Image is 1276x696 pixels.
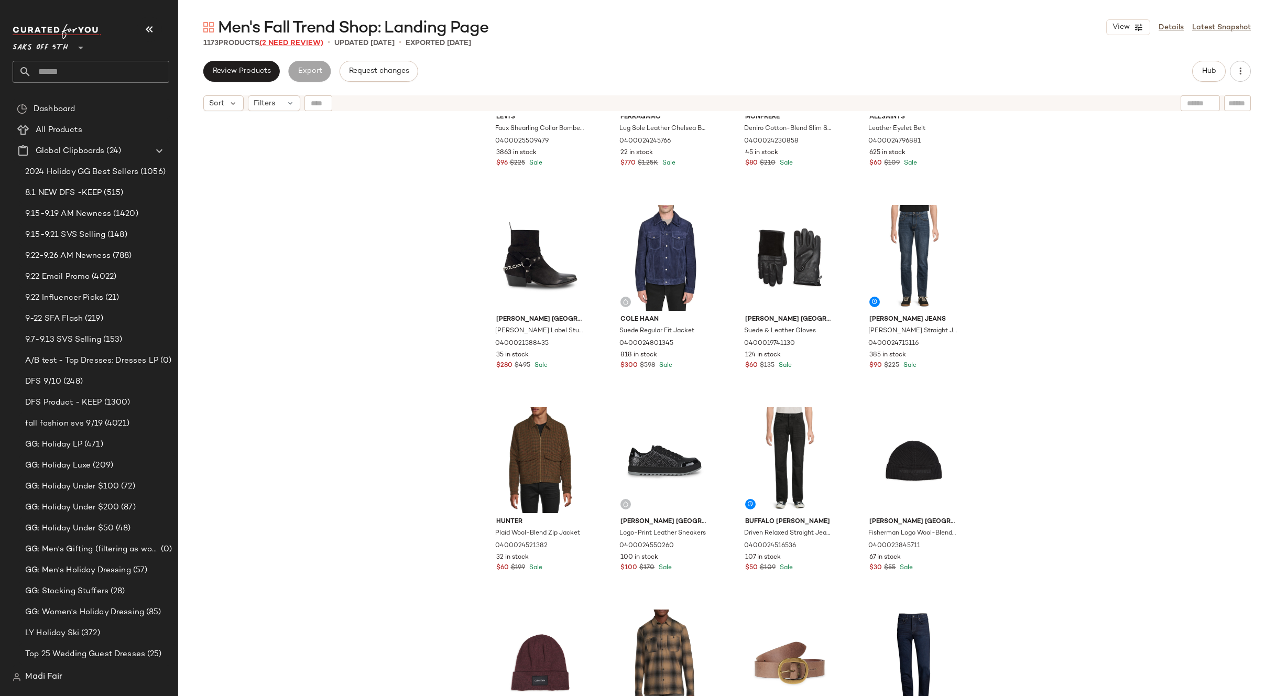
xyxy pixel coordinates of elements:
span: (1300) [102,397,130,409]
span: (0) [158,355,171,367]
span: $225 [510,159,525,168]
span: Review Products [212,67,271,75]
span: $55 [884,563,896,573]
span: (48) [114,523,131,535]
button: View [1106,19,1150,35]
img: 0400019741130_BLACK [737,205,842,311]
span: 45 in stock [745,148,778,158]
span: [PERSON_NAME] Label Studded Suede & Leather Boots [495,327,584,336]
img: 0400021588435 [488,205,593,311]
span: [PERSON_NAME] Straight Jeans [868,327,957,336]
span: $60 [496,563,509,573]
span: $1.25K [638,159,658,168]
img: 0400024521382_BROWN [488,407,593,513]
span: $100 [620,563,637,573]
span: $50 [745,563,758,573]
span: 0400024801345 [619,339,673,349]
span: $109 [760,563,776,573]
span: (209) [91,460,113,472]
span: Sale [527,564,542,571]
button: Hub [1192,61,1226,82]
span: (372) [79,627,100,639]
span: 1173 [203,39,219,47]
img: 0400024516536_BLACK [737,407,842,513]
img: 0400023845711_BLACK [861,407,966,513]
span: $80 [745,159,758,168]
span: $225 [884,361,899,371]
span: 9.22 Email Promo [25,271,90,283]
img: svg%3e [203,22,214,32]
span: • [399,37,401,49]
span: 67 in stock [869,553,901,562]
span: BUFFALO [PERSON_NAME] [745,517,834,527]
span: $280 [496,361,512,371]
button: Request changes [340,61,418,82]
span: 0400024715116 [868,339,919,349]
span: Sale [527,160,542,167]
span: 0400024521382 [495,541,548,551]
span: (57) [131,564,148,577]
span: fall fashion svs 9/19 [25,418,103,430]
img: 0400024715116_FRANZ [861,205,966,311]
span: $598 [640,361,655,371]
span: Sale [660,160,675,167]
span: GG: Holiday Under $50 [25,523,114,535]
span: View [1112,23,1130,31]
span: GG: Holiday Under $100 [25,481,119,493]
span: Deniro Cotton-Blend Slim Straight Jeans [744,124,833,134]
span: (85) [144,606,161,618]
span: $300 [620,361,638,371]
span: (21) [103,292,119,304]
span: Men's Fall Trend Shop: Landing Page [218,18,488,39]
span: (4021) [103,418,129,430]
span: Sale [532,362,548,369]
span: Levi's [496,113,585,122]
span: (515) [102,187,123,199]
span: $90 [869,361,882,371]
span: $135 [760,361,775,371]
span: 385 in stock [869,351,906,360]
span: • [328,37,330,49]
button: Review Products [203,61,280,82]
span: Hunter [496,517,585,527]
span: 0400024230858 [744,137,799,146]
span: Sale [657,564,672,571]
span: 100 in stock [620,553,658,562]
span: 22 in stock [620,148,653,158]
img: cfy_white_logo.C9jOOHJF.svg [13,24,102,39]
a: Latest Snapshot [1192,22,1251,33]
span: Sale [657,362,672,369]
img: 0400024801345_NAVY [612,205,717,311]
span: (4022) [90,271,116,283]
p: Exported [DATE] [406,38,471,49]
span: (28) [108,585,125,597]
span: 0400019741130 [744,339,795,349]
span: 3863 in stock [496,148,537,158]
span: DFS Product - KEEP [25,397,102,409]
span: Sale [898,564,913,571]
span: (1056) [138,166,166,178]
span: Logo-Print Leather Sneakers [619,529,706,538]
span: Plaid Wool-Blend Zip Jacket [495,529,580,538]
span: Filters [254,98,275,109]
img: 0400024550260_BLACK [612,407,717,513]
span: 0400023845711 [868,541,920,551]
img: svg%3e [623,501,629,507]
span: $109 [884,159,900,168]
span: Top 25 Wedding Guest Dresses [25,648,145,660]
span: 0400024245766 [619,137,671,146]
span: 9.7-9.13 SVS Selling [25,334,101,346]
span: Suede & Leather Gloves [744,327,816,336]
span: [PERSON_NAME] Jeans [869,315,958,324]
span: $96 [496,159,508,168]
span: (153) [101,334,123,346]
span: Sort [209,98,224,109]
span: (1420) [111,208,138,220]
span: Saks OFF 5TH [13,36,68,55]
span: GG: Stocking Stuffers [25,585,108,597]
span: Faux Shearling Collar Bomber Jacket [495,124,584,134]
span: 9.15-9.19 AM Newness [25,208,111,220]
span: 32 in stock [496,553,529,562]
span: [PERSON_NAME] [GEOGRAPHIC_DATA] [496,315,585,324]
span: Sale [902,160,917,167]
